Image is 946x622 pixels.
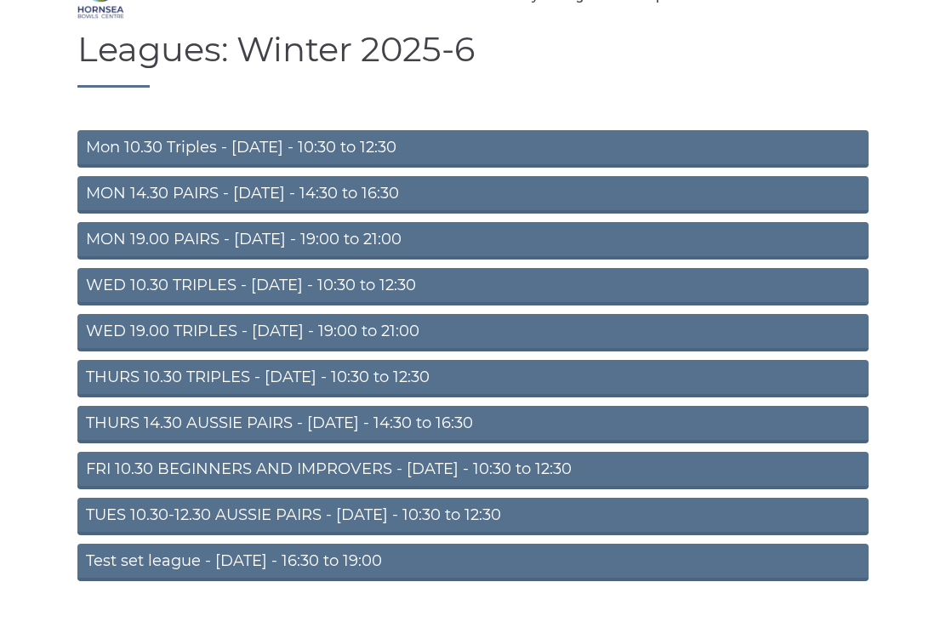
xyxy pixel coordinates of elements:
[77,130,869,168] a: Mon 10.30 Triples - [DATE] - 10:30 to 12:30
[77,314,869,351] a: WED 19.00 TRIPLES - [DATE] - 19:00 to 21:00
[77,268,869,305] a: WED 10.30 TRIPLES - [DATE] - 10:30 to 12:30
[77,452,869,489] a: FRI 10.30 BEGINNERS AND IMPROVERS - [DATE] - 10:30 to 12:30
[77,360,869,397] a: THURS 10.30 TRIPLES - [DATE] - 10:30 to 12:30
[77,31,869,88] h1: Leagues: Winter 2025-6
[77,176,869,214] a: MON 14.30 PAIRS - [DATE] - 14:30 to 16:30
[77,406,869,443] a: THURS 14.30 AUSSIE PAIRS - [DATE] - 14:30 to 16:30
[77,222,869,260] a: MON 19.00 PAIRS - [DATE] - 19:00 to 21:00
[77,544,869,581] a: Test set league - [DATE] - 16:30 to 19:00
[77,498,869,535] a: TUES 10.30-12.30 AUSSIE PAIRS - [DATE] - 10:30 to 12:30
